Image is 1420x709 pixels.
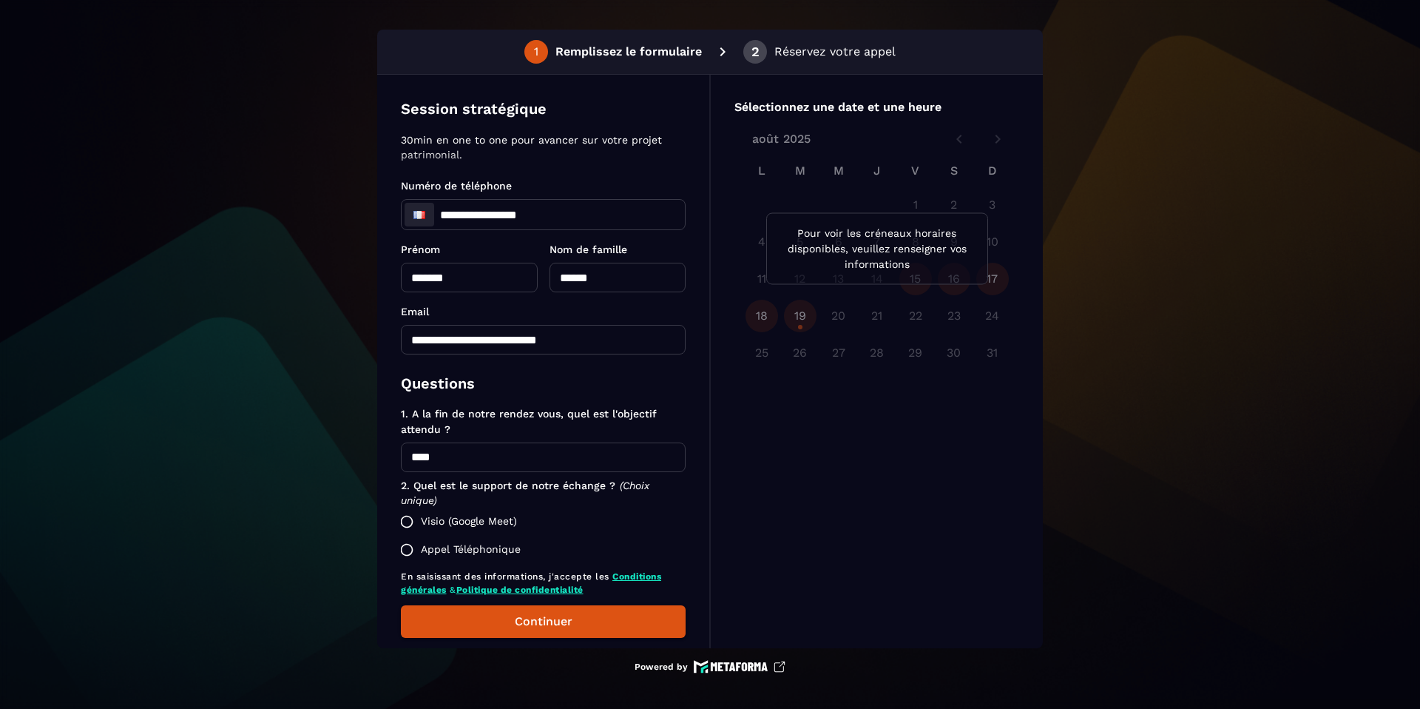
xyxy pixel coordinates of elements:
[635,660,785,673] a: Powered by
[401,605,686,638] button: Continuer
[401,243,440,255] span: Prénom
[550,243,627,255] span: Nom de famille
[456,585,584,595] a: Politique de confidentialité
[779,226,976,272] p: Pour voir les créneaux horaires disponibles, veuillez renseigner vos informations
[393,536,686,564] label: Appel Téléphonique
[734,98,1019,116] p: Sélectionnez une date et une heure
[450,585,456,595] span: &
[401,408,660,434] span: 1. A la fin de notre rendez vous, quel est l'objectif attendu ?
[401,306,429,317] span: Email
[401,372,686,394] p: Questions
[635,661,688,673] p: Powered by
[401,570,686,597] p: En saisissant des informations, j'accepte les
[405,203,434,226] div: France: + 33
[401,180,512,192] span: Numéro de téléphone
[401,480,615,491] span: 2. Quel est le support de notre échange ?
[393,508,686,536] label: Visio (Google Meet)
[401,98,547,119] p: Session stratégique
[774,43,896,61] p: Réservez votre appel
[751,45,760,58] div: 2
[401,132,681,162] p: 30min en one to one pour avancer sur votre projet patrimonial.
[401,571,661,595] a: Conditions générales
[401,480,653,506] span: (Choix unique)
[534,45,538,58] div: 1
[555,43,702,61] p: Remplissez le formulaire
